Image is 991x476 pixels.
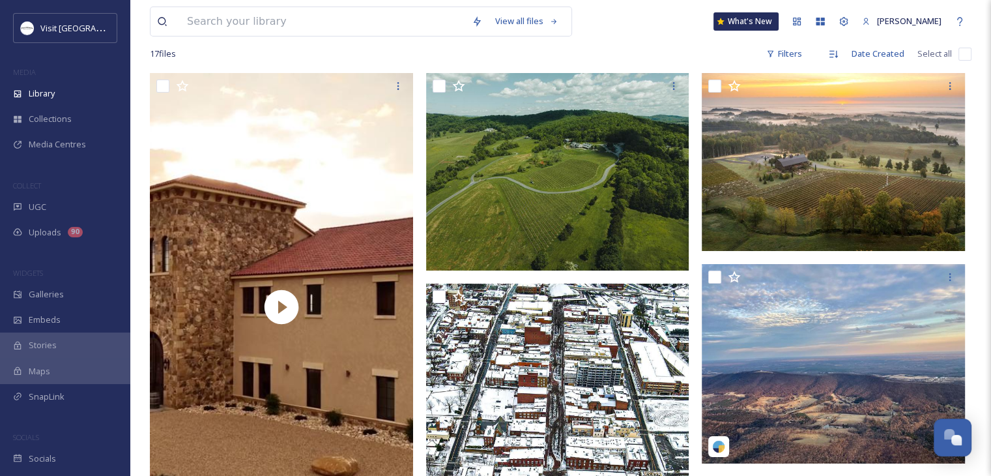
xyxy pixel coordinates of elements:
[855,8,948,34] a: [PERSON_NAME]
[29,113,72,125] span: Collections
[489,8,565,34] a: View all files
[150,48,176,60] span: 17 file s
[29,314,61,326] span: Embeds
[713,12,779,31] a: What's New
[29,288,64,301] span: Galleries
[29,453,56,465] span: Socials
[13,67,36,77] span: MEDIA
[845,41,911,67] div: Date Created
[712,440,725,453] img: snapsea-logo.png
[917,48,952,60] span: Select all
[29,391,65,403] span: SnapLink
[13,268,43,278] span: WIDGETS
[426,73,689,270] img: Aerial shot of Pippin Hill Farm and Vineyard
[29,226,61,239] span: Uploads
[702,264,968,464] img: 9867e2bb83f2f7c239ac24ec8e16bccb2962e24947578f55c3abfa7c54b12810.jpg
[760,41,809,67] div: Filters
[702,73,968,250] img: Wine Star Announcement - Aerial Shot.jpg
[180,7,465,36] input: Search your library
[21,22,34,35] img: Circle%20Logo.png
[877,15,941,27] span: [PERSON_NAME]
[40,22,141,34] span: Visit [GEOGRAPHIC_DATA]
[29,339,57,351] span: Stories
[13,181,41,190] span: COLLECT
[29,365,50,378] span: Maps
[68,227,83,237] div: 90
[13,432,39,442] span: SOCIALS
[934,419,971,456] button: Open Chat
[29,138,86,151] span: Media Centres
[29,201,46,213] span: UGC
[29,87,55,100] span: Library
